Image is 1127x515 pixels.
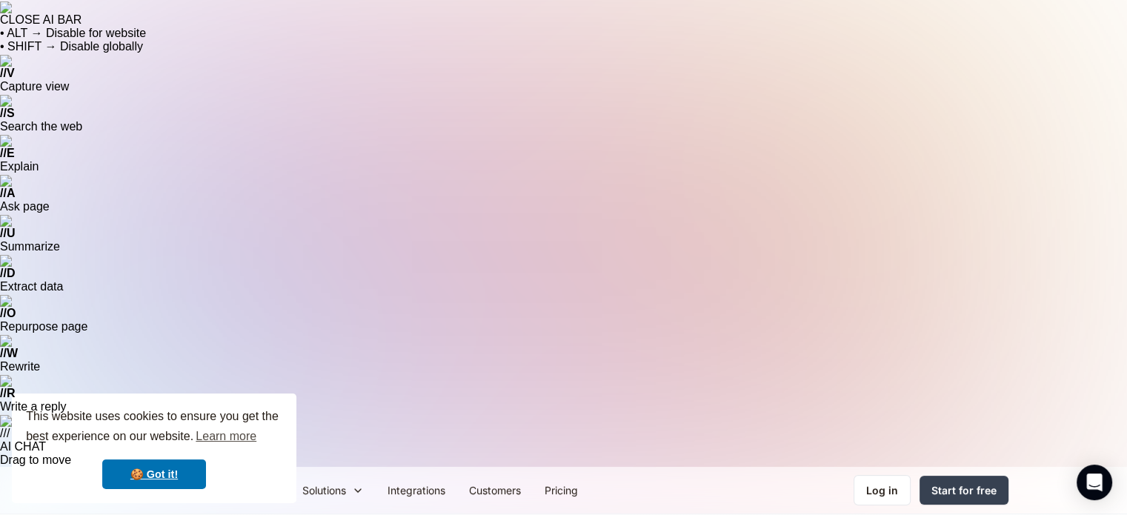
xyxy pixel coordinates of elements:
a: dismiss cookie message [102,459,206,489]
div: Log in [866,482,898,498]
a: Integrations [376,474,457,507]
a: Pricing [533,474,590,507]
div: Start for free [931,482,997,498]
a: Log in [854,475,911,505]
div: Solutions [290,474,376,507]
div: Open Intercom Messenger [1077,465,1112,500]
a: Customers [457,474,533,507]
div: Solutions [302,482,346,498]
a: Start for free [920,476,1008,505]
